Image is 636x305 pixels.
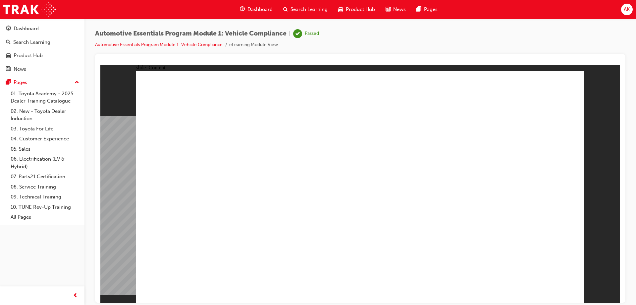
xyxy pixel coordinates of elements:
div: Product Hub [14,52,43,59]
button: Pages [3,76,82,89]
a: Product Hub [3,49,82,62]
div: Search Learning [13,38,50,46]
a: guage-iconDashboard [235,3,278,16]
span: Dashboard [247,6,273,13]
a: 03. Toyota For Life [8,124,82,134]
span: Search Learning [291,6,328,13]
span: pages-icon [416,5,421,14]
img: Trak [3,2,56,17]
span: guage-icon [6,26,11,32]
span: news-icon [386,5,391,14]
a: 10. TUNE Rev-Up Training [8,202,82,212]
li: eLearning Module View [229,41,278,49]
a: 09. Technical Training [8,192,82,202]
a: 04. Customer Experience [8,134,82,144]
a: 01. Toyota Academy - 2025 Dealer Training Catalogue [8,89,82,106]
a: News [3,63,82,75]
a: search-iconSearch Learning [278,3,333,16]
span: prev-icon [73,292,78,300]
span: learningRecordVerb_PASS-icon [293,29,302,38]
span: up-icon [75,78,79,87]
a: All Pages [8,212,82,222]
a: 08. Service Training [8,182,82,192]
div: Dashboard [14,25,39,33]
a: Search Learning [3,36,82,48]
span: news-icon [6,66,11,72]
div: News [14,65,26,73]
button: AK [621,4,633,15]
span: Product Hub [346,6,375,13]
span: Pages [424,6,438,13]
span: | [289,30,291,38]
span: News [393,6,406,13]
a: 02. New - Toyota Dealer Induction [8,106,82,124]
a: Automotive Essentials Program Module 1: Vehicle Compliance [95,42,223,47]
a: pages-iconPages [411,3,443,16]
span: guage-icon [240,5,245,14]
a: Dashboard [3,23,82,35]
span: car-icon [6,53,11,59]
a: car-iconProduct Hub [333,3,380,16]
span: search-icon [6,39,11,45]
span: AK [624,6,630,13]
span: car-icon [338,5,343,14]
a: 06. Electrification (EV & Hybrid) [8,154,82,172]
span: search-icon [283,5,288,14]
button: DashboardSearch LearningProduct HubNews [3,21,82,76]
div: Passed [305,31,319,37]
span: Automotive Essentials Program Module 1: Vehicle Compliance [95,30,287,38]
a: 07. Parts21 Certification [8,172,82,182]
div: Pages [14,79,27,86]
a: news-iconNews [380,3,411,16]
span: pages-icon [6,80,11,86]
a: 05. Sales [8,144,82,154]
